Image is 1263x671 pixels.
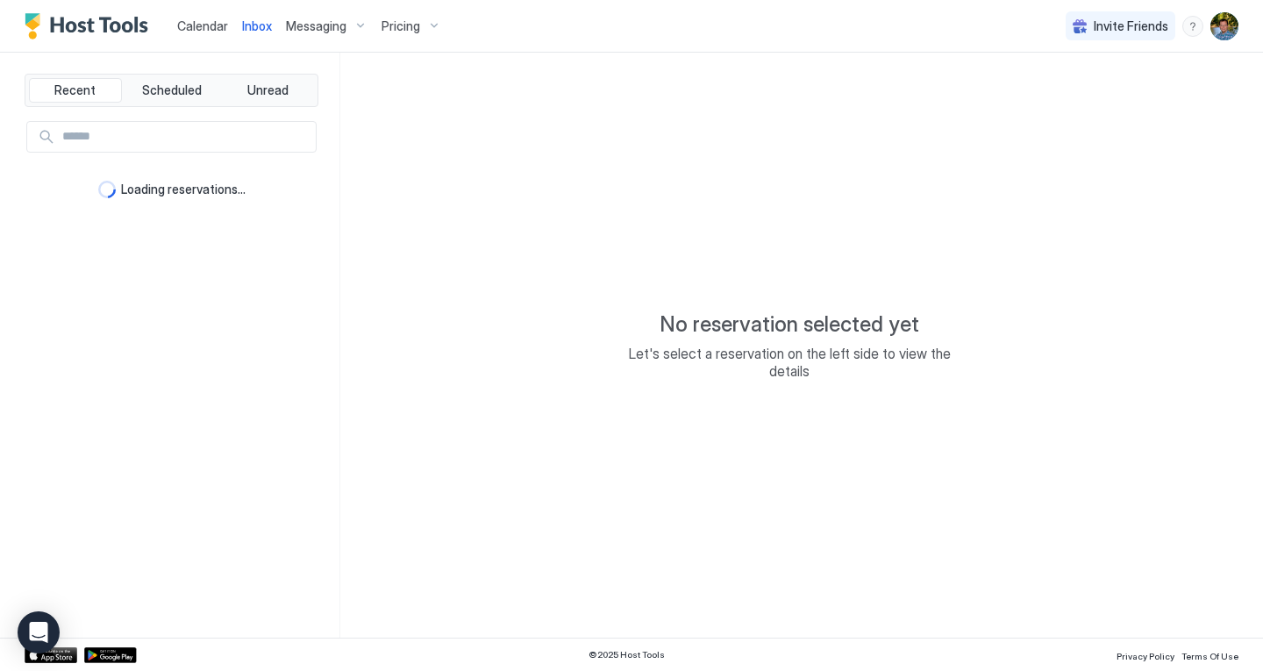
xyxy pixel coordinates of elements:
[286,18,346,34] span: Messaging
[25,13,156,39] a: Host Tools Logo
[18,611,60,653] div: Open Intercom Messenger
[1117,651,1174,661] span: Privacy Policy
[1210,12,1238,40] div: User profile
[1181,651,1238,661] span: Terms Of Use
[221,78,314,103] button: Unread
[242,17,272,35] a: Inbox
[177,18,228,33] span: Calendar
[25,647,77,663] a: App Store
[1182,16,1203,37] div: menu
[84,647,137,663] a: Google Play Store
[242,18,272,33] span: Inbox
[247,82,289,98] span: Unread
[125,78,218,103] button: Scheduled
[55,122,316,152] input: Input Field
[98,181,116,198] div: loading
[1181,646,1238,664] a: Terms Of Use
[660,311,919,338] span: No reservation selected yet
[614,345,965,380] span: Let's select a reservation on the left side to view the details
[177,17,228,35] a: Calendar
[1117,646,1174,664] a: Privacy Policy
[382,18,420,34] span: Pricing
[589,649,665,660] span: © 2025 Host Tools
[142,82,202,98] span: Scheduled
[1094,18,1168,34] span: Invite Friends
[29,78,122,103] button: Recent
[25,74,318,107] div: tab-group
[54,82,96,98] span: Recent
[121,182,246,197] span: Loading reservations...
